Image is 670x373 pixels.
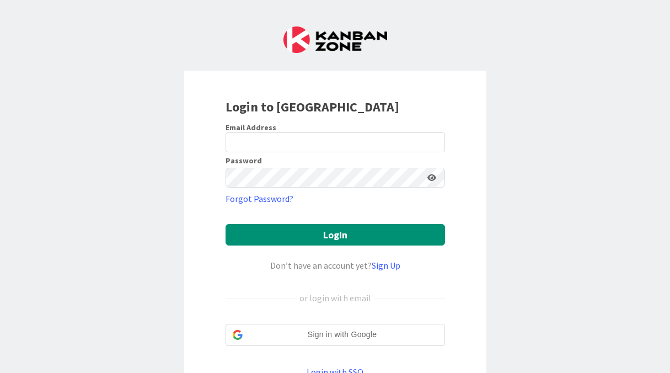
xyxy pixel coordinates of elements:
[226,324,445,346] div: Sign in with Google
[283,26,387,53] img: Kanban Zone
[226,98,399,115] b: Login to [GEOGRAPHIC_DATA]
[226,157,262,164] label: Password
[226,259,445,272] div: Don’t have an account yet?
[226,192,293,205] a: Forgot Password?
[372,260,400,271] a: Sign Up
[226,224,445,246] button: Login
[247,329,438,340] span: Sign in with Google
[226,122,276,132] label: Email Address
[297,291,374,305] div: or login with email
